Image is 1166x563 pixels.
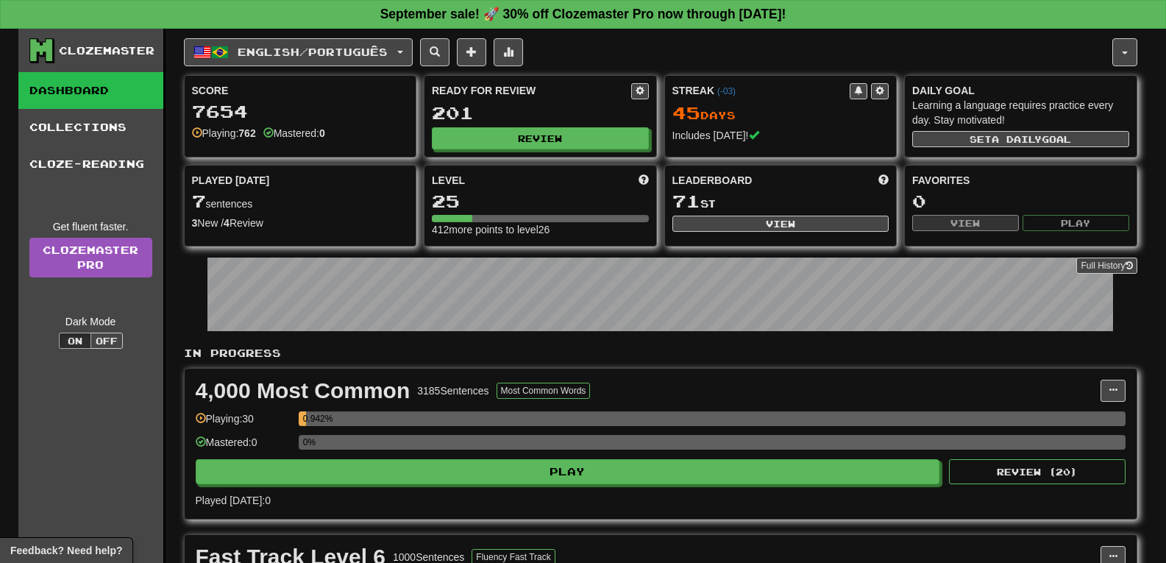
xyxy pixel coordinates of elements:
[672,104,889,123] div: Day s
[29,314,152,329] div: Dark Mode
[878,173,889,188] span: This week in points, UTC
[196,380,410,402] div: 4,000 Most Common
[29,219,152,234] div: Get fluent faster.
[949,459,1126,484] button: Review (20)
[432,173,465,188] span: Level
[912,98,1129,127] div: Learning a language requires practice every day. Stay motivated!
[457,38,486,66] button: Add sentence to collection
[420,38,449,66] button: Search sentences
[672,83,850,98] div: Streak
[59,43,154,58] div: Clozemaster
[196,459,940,484] button: Play
[184,346,1137,361] p: In Progress
[639,173,649,188] span: Score more points to level up
[319,127,325,139] strong: 0
[912,83,1129,98] div: Daily Goal
[912,215,1019,231] button: View
[192,191,206,211] span: 7
[432,127,649,149] button: Review
[18,109,163,146] a: Collections
[192,192,409,211] div: sentences
[380,7,786,21] strong: September sale! 🚀 30% off Clozemaster Pro now through [DATE]!
[196,411,291,436] div: Playing: 30
[238,46,388,58] span: English / Português
[238,127,255,139] strong: 762
[672,102,700,123] span: 45
[717,86,736,96] a: (-03)
[912,131,1129,147] button: Seta dailygoal
[497,383,591,399] button: Most Common Words
[432,83,631,98] div: Ready for Review
[263,126,325,141] div: Mastered:
[672,192,889,211] div: st
[432,192,649,210] div: 25
[912,173,1129,188] div: Favorites
[1023,215,1129,231] button: Play
[672,173,753,188] span: Leaderboard
[192,102,409,121] div: 7654
[672,191,700,211] span: 71
[18,146,163,183] a: Cloze-Reading
[192,173,270,188] span: Played [DATE]
[59,333,91,349] button: On
[196,435,291,459] div: Mastered: 0
[90,333,123,349] button: Off
[184,38,413,66] button: English/Português
[10,543,122,558] span: Open feedback widget
[224,217,230,229] strong: 4
[192,217,198,229] strong: 3
[192,216,409,230] div: New / Review
[1076,258,1137,274] button: Full History
[196,495,271,506] span: Played [DATE]: 0
[192,83,409,98] div: Score
[192,126,256,141] div: Playing:
[303,411,306,426] div: 0.942%
[672,216,889,232] button: View
[432,104,649,122] div: 201
[912,192,1129,210] div: 0
[29,238,152,277] a: ClozemasterPro
[417,383,488,398] div: 3185 Sentences
[992,134,1042,144] span: a daily
[494,38,523,66] button: More stats
[432,222,649,237] div: 412 more points to level 26
[18,72,163,109] a: Dashboard
[672,128,889,143] div: Includes [DATE]!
